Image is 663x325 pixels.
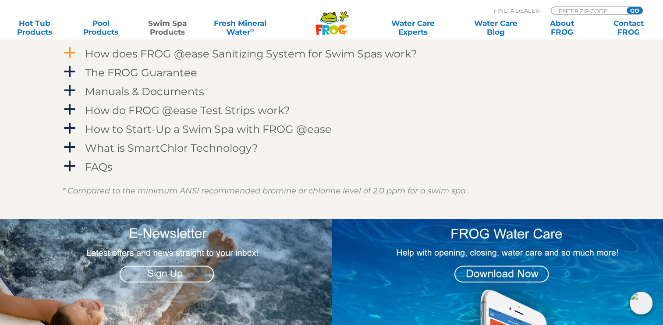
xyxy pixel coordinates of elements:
[85,142,258,154] h4: What is SmartChlor Technology?
[85,123,332,135] h4: How to Start-Up a Swim Spa with FROG @ease
[63,84,76,97] span: a
[63,122,76,135] span: a
[250,27,254,33] sup: ∞
[63,46,76,60] span: a
[85,48,417,60] h4: How does FROG @ease Sanitizing System for Swim Spas work?
[208,19,273,36] a: Fresh MineralWater∞
[85,161,113,173] h4: FAQs
[627,7,642,14] input: GO
[63,65,76,79] span: a
[62,121,601,137] a: a How to Start-Up a Swim Spa with FROG @ease
[75,19,127,36] a: PoolProducts
[62,159,601,175] a: a FAQs
[494,7,539,14] p: Find A Dealer
[85,86,204,97] h4: Manuals & Documents
[9,19,60,36] a: Hot TubProducts
[62,140,601,156] a: a What is SmartChlor Technology?
[63,103,76,116] span: a
[142,19,193,36] a: Swim SpaProducts
[62,102,601,118] a: a How do FROG @ease Test Strips work?
[603,19,654,36] a: ContactFROG
[630,292,652,314] img: openIcon
[62,46,601,62] a: a How does FROG @ease Sanitizing System for Swim Spas work?
[62,186,466,196] em: * Compared to the minimum ANSI recommended bromine or chlorine level of 2.0 ppm for a swim spa
[85,67,197,79] h4: The FROG Guarantee
[470,19,521,36] a: Water CareBlog
[63,160,76,173] span: a
[63,141,76,154] span: a
[536,19,588,36] a: AboutFROG
[62,64,601,81] a: a The FROG Guarantee
[62,83,601,100] a: a Manuals & Documents
[371,19,455,36] a: Water CareExperts
[85,104,290,116] h4: How do FROG @ease Test Strips work?
[558,7,617,14] input: Zip Code Form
